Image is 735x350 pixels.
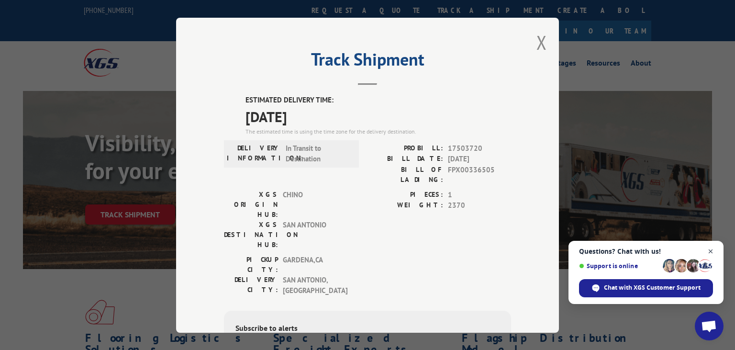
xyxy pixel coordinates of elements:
[235,322,500,336] div: Subscribe to alerts
[224,53,511,71] h2: Track Shipment
[286,143,350,164] span: In Transit to Destination
[224,219,278,249] label: XGS DESTINATION HUB:
[448,143,511,154] span: 17503720
[245,95,511,106] label: ESTIMATED DELIVERY TIME:
[536,30,547,55] button: Close modal
[705,246,717,258] span: Close chat
[367,189,443,200] label: PIECES:
[283,274,347,296] span: SAN ANTONIO , [GEOGRAPHIC_DATA]
[283,254,347,274] span: GARDENA , CA
[227,143,281,164] label: DELIVERY INFORMATION:
[448,189,511,200] span: 1
[367,164,443,184] label: BILL OF LADING:
[367,154,443,165] label: BILL DATE:
[604,283,701,292] span: Chat with XGS Customer Support
[224,254,278,274] label: PICKUP CITY:
[579,262,659,270] span: Support is online
[245,127,511,135] div: The estimated time is using the time zone for the delivery destination.
[224,274,278,296] label: DELIVERY CITY:
[367,200,443,211] label: WEIGHT:
[448,154,511,165] span: [DATE]
[245,105,511,127] span: [DATE]
[283,219,347,249] span: SAN ANTONIO
[579,248,713,255] span: Questions? Chat with us!
[695,312,724,340] div: Open chat
[579,279,713,297] div: Chat with XGS Customer Support
[448,164,511,184] span: FPX00336505
[448,200,511,211] span: 2370
[283,189,347,219] span: CHINO
[224,189,278,219] label: XGS ORIGIN HUB:
[367,143,443,154] label: PROBILL:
